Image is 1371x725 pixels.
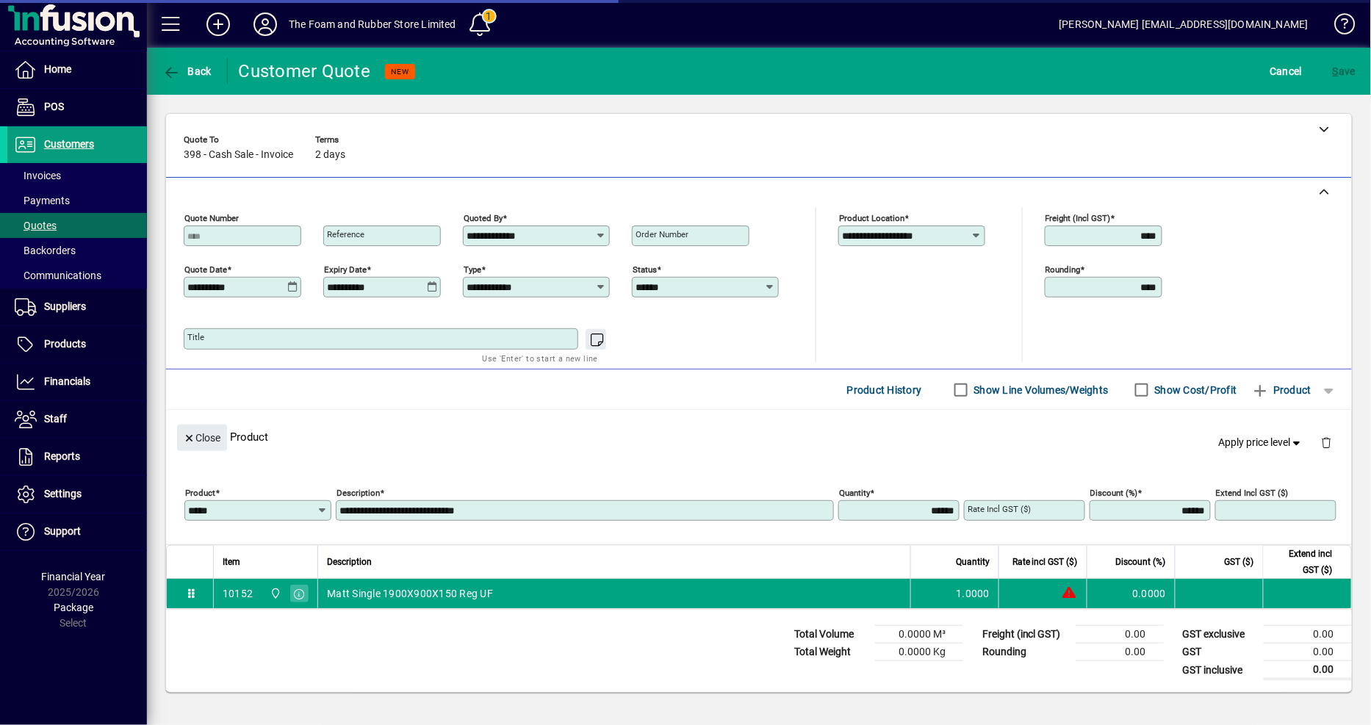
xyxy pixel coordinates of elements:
button: Cancel [1267,58,1306,84]
span: Foam & Rubber Store [266,585,283,602]
span: Item [223,554,240,570]
span: Support [44,525,81,537]
mat-hint: Use 'Enter' to start a new line [483,350,598,367]
span: Back [162,65,212,77]
mat-label: Type [464,264,481,275]
app-page-header-button: Delete [1309,436,1345,449]
span: Financial Year [42,571,106,582]
mat-label: Rounding [1046,264,1081,275]
span: POS [44,101,64,112]
span: Communications [15,270,101,281]
mat-label: Reference [327,229,364,239]
span: NEW [391,67,409,76]
td: Total Weight [787,643,875,661]
button: Delete [1309,425,1345,460]
mat-label: Discount (%) [1090,488,1138,498]
span: Settings [44,488,82,499]
a: Communications [7,263,147,288]
div: [PERSON_NAME] [EMAIL_ADDRESS][DOMAIN_NAME] [1059,12,1309,36]
span: Products [44,338,86,350]
td: 0.0000 M³ [875,626,963,643]
span: Reports [44,450,80,462]
td: 0.0000 Kg [875,643,963,661]
mat-label: Rate incl GST ($) [968,504,1031,514]
span: 2 days [315,149,345,161]
td: GST inclusive [1176,661,1264,679]
a: Financials [7,364,147,400]
span: Suppliers [44,300,86,312]
span: Staff [44,413,67,425]
mat-label: Quantity [839,488,870,498]
span: Payments [15,195,70,206]
td: 0.00 [1264,643,1352,661]
mat-label: Product [185,488,215,498]
a: Invoices [7,163,147,188]
button: Product [1245,377,1319,403]
td: 0.0000 [1087,579,1175,608]
mat-label: Expiry date [324,264,367,275]
span: GST ($) [1225,554,1254,570]
a: Suppliers [7,289,147,325]
td: 0.00 [1076,626,1164,643]
span: Description [327,554,372,570]
span: Product [1252,378,1311,402]
button: Profile [242,11,289,37]
a: Staff [7,401,147,438]
button: Apply price level [1213,430,1310,456]
mat-label: Quote date [184,264,227,275]
mat-label: Description [337,488,380,498]
app-page-header-button: Close [173,430,231,444]
a: POS [7,89,147,126]
span: Cancel [1270,59,1303,83]
div: Product [166,410,1352,464]
span: Financials [44,375,90,387]
a: Backorders [7,238,147,263]
mat-label: Extend incl GST ($) [1216,488,1289,498]
span: Invoices [15,170,61,181]
a: Quotes [7,213,147,238]
app-page-header-button: Back [147,58,228,84]
span: Backorders [15,245,76,256]
span: Product History [847,378,922,402]
label: Show Line Volumes/Weights [971,383,1109,397]
td: Freight (incl GST) [975,626,1076,643]
span: S [1333,65,1339,77]
span: 398 - Cash Sale - Invoice [184,149,293,161]
mat-label: Order number [636,229,688,239]
button: Back [159,58,215,84]
button: Close [177,425,227,451]
button: Product History [841,377,928,403]
span: Matt Single 1900X900X150 Reg UF [327,586,493,601]
a: Home [7,51,147,88]
mat-label: Quote number [184,213,239,223]
a: Products [7,326,147,363]
mat-label: Quoted by [464,213,503,223]
mat-label: Product location [839,213,904,223]
a: Support [7,513,147,550]
span: 1.0000 [957,586,990,601]
a: Settings [7,476,147,513]
td: Total Volume [787,626,875,643]
span: Close [183,426,221,450]
span: Customers [44,138,94,150]
mat-label: Freight (incl GST) [1046,213,1111,223]
span: Quotes [15,220,57,231]
span: Rate incl GST ($) [1012,554,1078,570]
div: 10152 [223,586,253,601]
td: 0.00 [1264,661,1352,679]
a: Knowledge Base [1323,3,1353,51]
span: Package [54,602,93,613]
label: Show Cost/Profit [1152,383,1237,397]
td: GST [1176,643,1264,661]
mat-label: Status [633,264,657,275]
td: 0.00 [1076,643,1164,661]
div: The Foam and Rubber Store Limited [289,12,456,36]
mat-label: Title [187,332,204,342]
span: Home [44,63,71,75]
span: Discount (%) [1116,554,1166,570]
a: Reports [7,439,147,475]
button: Save [1329,58,1359,84]
span: ave [1333,59,1356,83]
a: Payments [7,188,147,213]
div: Customer Quote [239,59,371,83]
